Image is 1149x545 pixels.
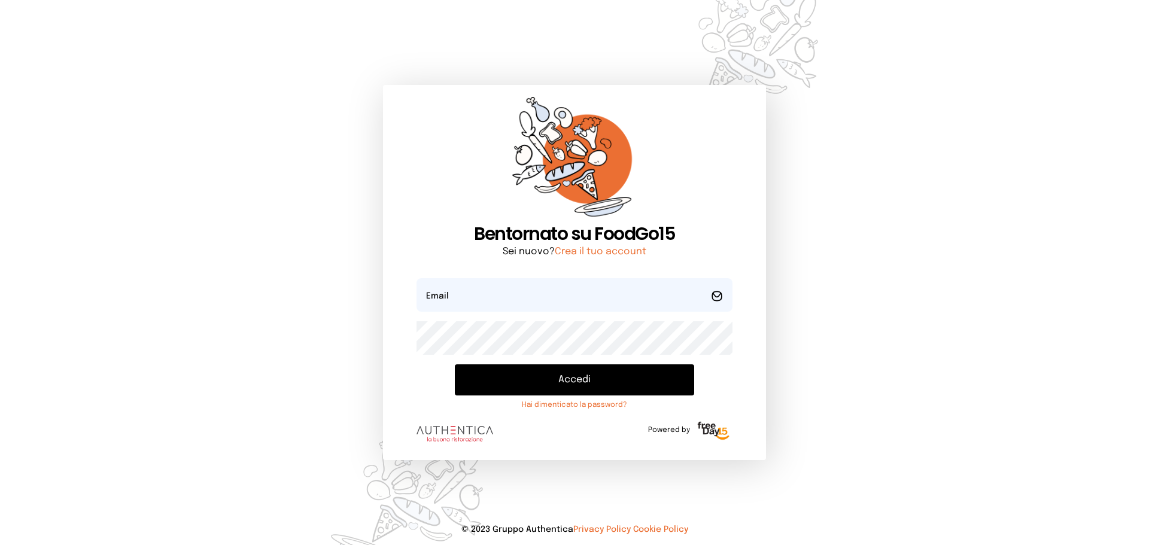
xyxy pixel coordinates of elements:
[19,523,1130,535] p: © 2023 Gruppo Authentica
[555,246,646,257] a: Crea il tuo account
[417,223,732,245] h1: Bentornato su FoodGo15
[417,426,493,442] img: logo.8f33a47.png
[573,525,631,534] a: Privacy Policy
[512,97,637,223] img: sticker-orange.65babaf.png
[695,419,732,443] img: logo-freeday.3e08031.png
[455,364,694,395] button: Accedi
[417,245,732,259] p: Sei nuovo?
[455,400,694,410] a: Hai dimenticato la password?
[633,525,688,534] a: Cookie Policy
[648,425,690,435] span: Powered by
